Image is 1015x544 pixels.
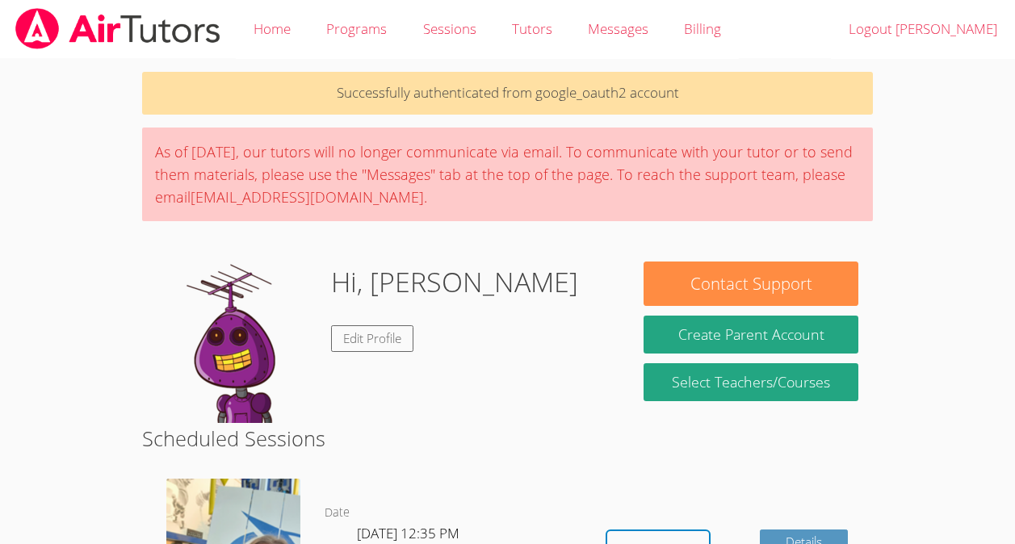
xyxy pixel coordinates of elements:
a: Edit Profile [331,325,413,352]
h2: Scheduled Sessions [142,423,873,454]
dt: Date [325,503,350,523]
button: Create Parent Account [644,316,858,354]
span: Messages [588,19,648,38]
img: airtutors_banner-c4298cdbf04f3fff15de1276eac7730deb9818008684d7c2e4769d2f7ddbe033.png [14,8,222,49]
div: As of [DATE], our tutors will no longer communicate via email. To communicate with your tutor or ... [142,128,873,221]
span: [DATE] 12:35 PM [357,524,459,542]
a: Select Teachers/Courses [644,363,858,401]
p: Successfully authenticated from google_oauth2 account [142,72,873,115]
img: default.png [157,262,318,423]
h1: Hi, [PERSON_NAME] [331,262,578,303]
button: Contact Support [644,262,858,306]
